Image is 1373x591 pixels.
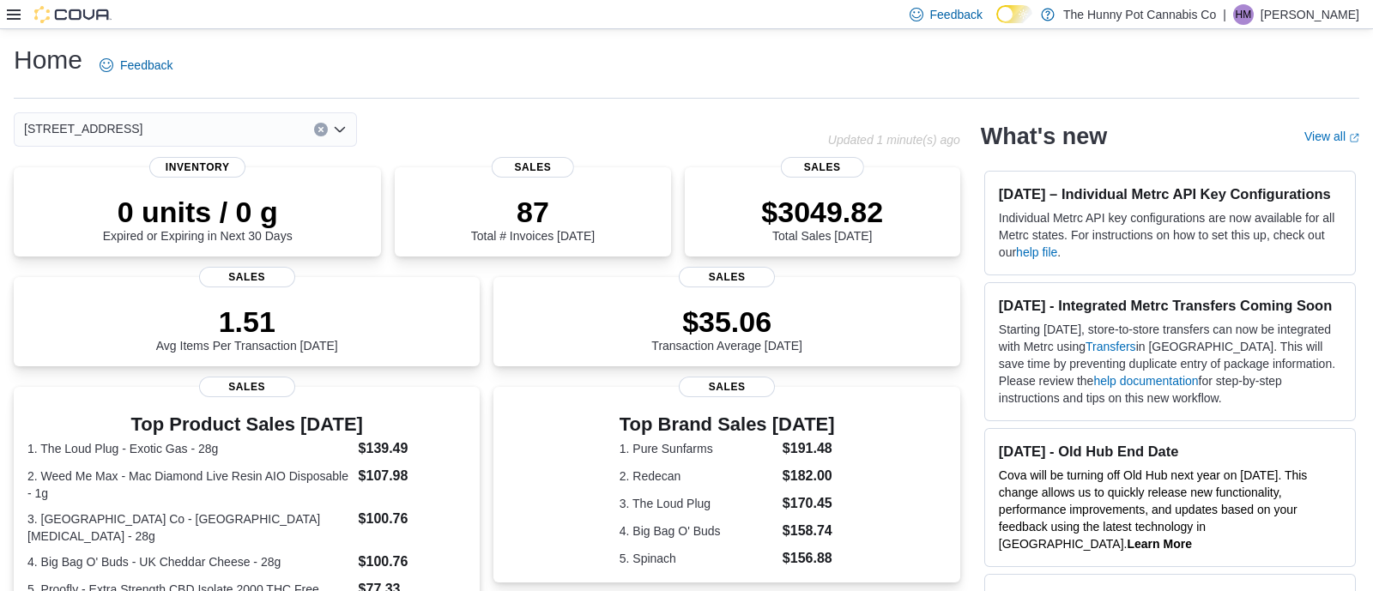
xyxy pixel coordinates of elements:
span: Feedback [120,57,172,74]
span: Sales [679,267,775,287]
div: Expired or Expiring in Next 30 Days [103,195,293,243]
dd: $100.76 [359,509,467,529]
div: Total Sales [DATE] [761,195,883,243]
p: $3049.82 [761,195,883,229]
span: Sales [679,377,775,397]
span: Feedback [930,6,983,23]
h3: Top Brand Sales [DATE] [620,414,835,435]
span: Sales [492,157,574,178]
a: Learn More [1127,537,1191,551]
dd: $191.48 [783,438,835,459]
p: 87 [471,195,595,229]
dt: 1. Pure Sunfarms [620,440,776,457]
a: Transfers [1086,340,1136,353]
dd: $107.98 [359,466,467,486]
dt: 5. Spinach [620,550,776,567]
p: [PERSON_NAME] [1261,4,1359,25]
p: $35.06 [651,305,802,339]
dt: 4. Big Bag O' Buds [620,522,776,540]
h3: [DATE] – Individual Metrc API Key Configurations [999,185,1341,202]
dd: $158.74 [783,521,835,541]
span: Sales [199,267,295,287]
dt: 1. The Loud Plug - Exotic Gas - 28g [27,440,352,457]
a: help file [1016,245,1057,259]
div: Avg Items Per Transaction [DATE] [156,305,338,353]
dt: 3. The Loud Plug [620,495,776,512]
input: Dark Mode [996,5,1032,23]
span: Sales [781,157,863,178]
h2: What's new [981,123,1107,150]
svg: External link [1349,133,1359,143]
div: Total # Invoices [DATE] [471,195,595,243]
span: Inventory [149,157,245,178]
p: The Hunny Pot Cannabis Co [1063,4,1216,25]
dd: $170.45 [783,493,835,514]
dt: 4. Big Bag O' Buds - UK Cheddar Cheese - 28g [27,553,352,570]
img: Cova [34,6,112,23]
button: Open list of options [333,123,347,136]
h1: Home [14,43,82,77]
p: 1.51 [156,305,338,339]
span: Cova will be turning off Old Hub next year on [DATE]. This change allows us to quickly release ne... [999,468,1308,551]
h3: [DATE] - Old Hub End Date [999,443,1341,460]
p: Starting [DATE], store-to-store transfers can now be integrated with Metrc using in [GEOGRAPHIC_D... [999,321,1341,407]
dd: $182.00 [783,466,835,486]
span: Dark Mode [996,23,997,24]
dd: $139.49 [359,438,467,459]
dt: 2. Weed Me Max - Mac Diamond Live Resin AIO Disposable - 1g [27,467,352,502]
h3: Top Product Sales [DATE] [27,414,466,435]
span: [STREET_ADDRESS] [24,118,142,139]
dd: $156.88 [783,548,835,569]
p: Individual Metrc API key configurations are now available for all Metrc states. For instructions ... [999,209,1341,261]
a: help documentation [1093,374,1198,388]
a: Feedback [93,48,179,82]
span: HM [1236,4,1252,25]
dt: 3. [GEOGRAPHIC_DATA] Co - [GEOGRAPHIC_DATA][MEDICAL_DATA] - 28g [27,510,352,545]
h3: [DATE] - Integrated Metrc Transfers Coming Soon [999,297,1341,314]
a: View allExternal link [1304,130,1359,143]
dt: 2. Redecan [620,467,776,485]
div: Transaction Average [DATE] [651,305,802,353]
p: Updated 1 minute(s) ago [828,133,960,147]
dd: $100.76 [359,552,467,572]
p: | [1223,4,1226,25]
div: Hector Molina [1233,4,1254,25]
span: Sales [199,377,295,397]
button: Clear input [314,123,328,136]
p: 0 units / 0 g [103,195,293,229]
